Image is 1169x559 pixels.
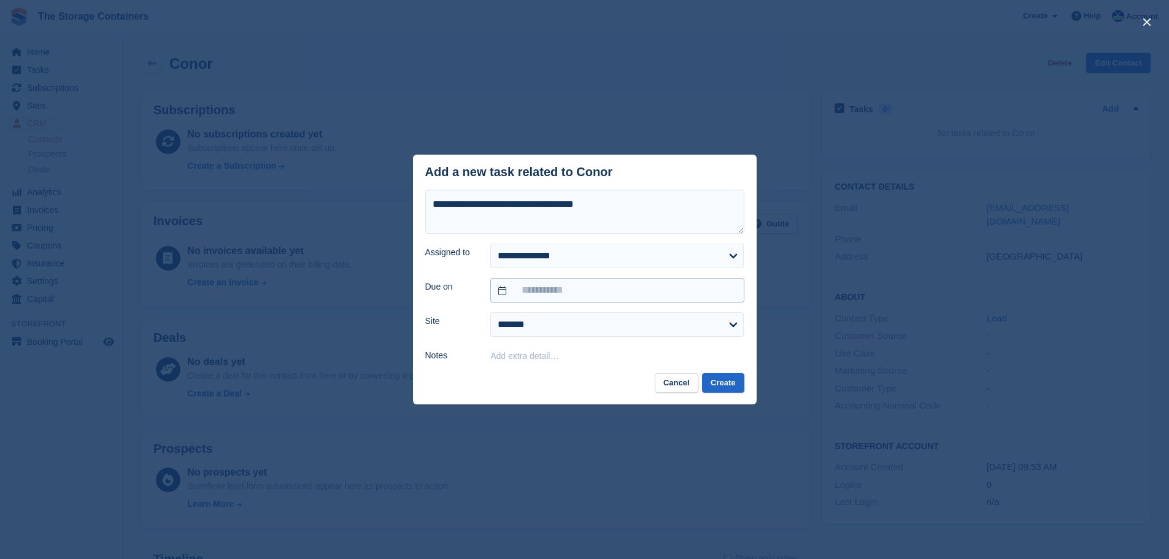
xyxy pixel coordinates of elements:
button: Add extra detail… [490,351,558,361]
label: Due on [425,280,476,293]
label: Notes [425,349,476,362]
label: Site [425,315,476,328]
button: close [1137,12,1157,32]
label: Assigned to [425,246,476,259]
div: Add a new task related to Conor [425,165,613,179]
button: Create [702,373,744,393]
button: Cancel [655,373,698,393]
